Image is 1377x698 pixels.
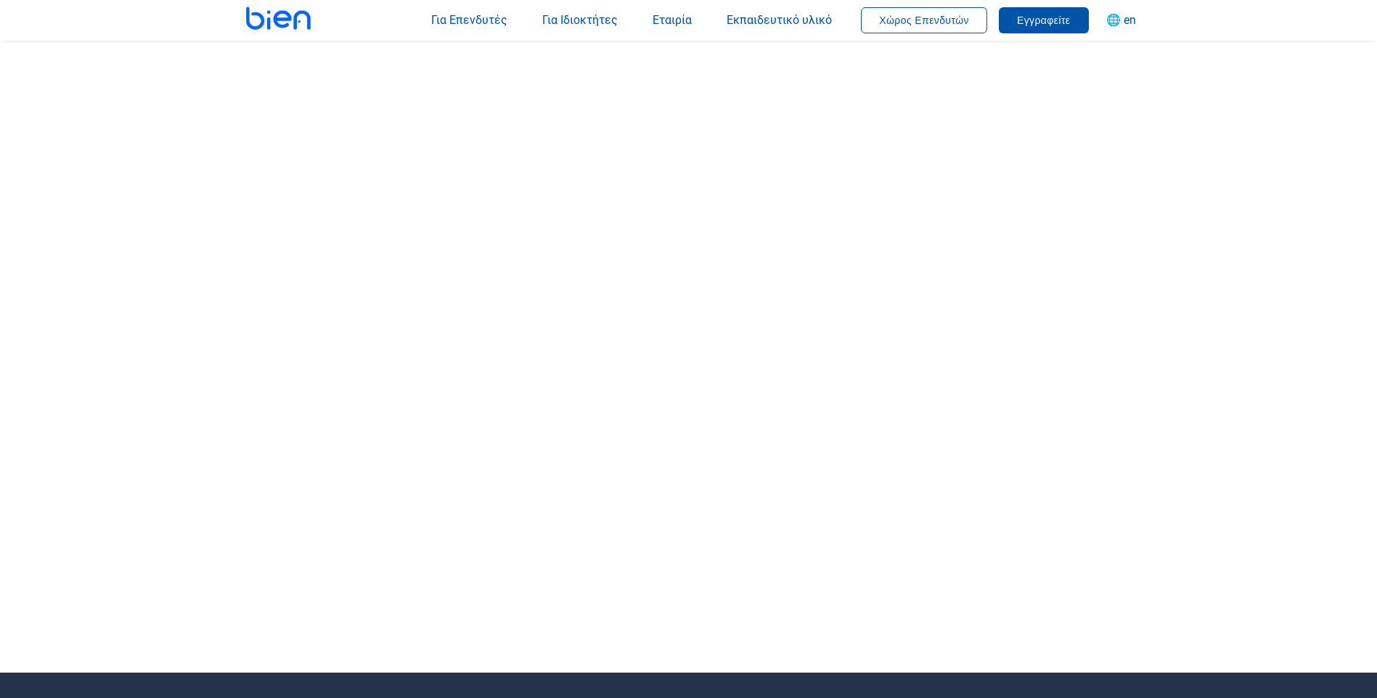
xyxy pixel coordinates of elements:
[861,7,987,33] button: Χώρος Επενδυτών
[727,13,832,27] span: Εκπαιδευτικό υλικό
[861,13,987,27] a: Χώρος Επενδυτών
[542,13,618,27] span: Για Ιδιοκτήτες
[431,13,507,27] span: Για Επενδυτές
[653,13,692,27] span: Εταιρία
[999,7,1089,33] button: Εγγραφείτε
[1106,13,1136,27] span: 🌐 en
[879,15,969,26] span: Χώρος Επενδυτών
[1017,15,1071,26] span: Εγγραφείτε
[999,13,1089,27] a: Εγγραφείτε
